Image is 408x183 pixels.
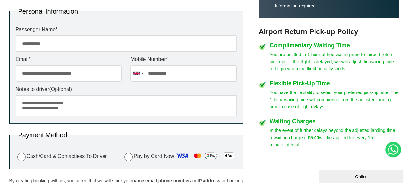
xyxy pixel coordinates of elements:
[131,66,146,81] div: United Kingdom: +44
[270,43,399,48] h4: Complimentary Waiting Time
[270,89,399,110] p: You have the flexibility to select your preferred pick-up time. The 1-hour waiting time will comm...
[259,28,399,36] h3: Airport Return Pick-up Policy
[130,57,237,62] label: Mobile Number
[16,152,107,161] label: Cash/Card & Contactless To Driver
[17,153,26,161] input: Cash/Card & Contactless To Driver
[16,8,81,15] legend: Personal Information
[275,3,392,9] p: Information required
[16,132,70,138] legend: Payment Method
[49,86,72,92] span: (Optional)
[124,153,133,161] input: Pay by Card Now
[270,51,399,72] p: You are entitled to 1 hour of free waiting time for airport return pick-ups. If the flight is del...
[270,127,399,148] p: In the event of further delays beyond the adjusted landing time, a waiting charge of will be appl...
[123,151,237,163] label: Pay by Card Now
[319,169,405,183] iframe: chat widget
[308,135,319,140] strong: £5.00
[270,80,399,86] h4: Flexible Pick-Up Time
[16,27,237,32] label: Passenger Name
[16,57,122,62] label: Email
[16,87,237,92] label: Notes to driver
[270,118,399,124] h4: Waiting Charges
